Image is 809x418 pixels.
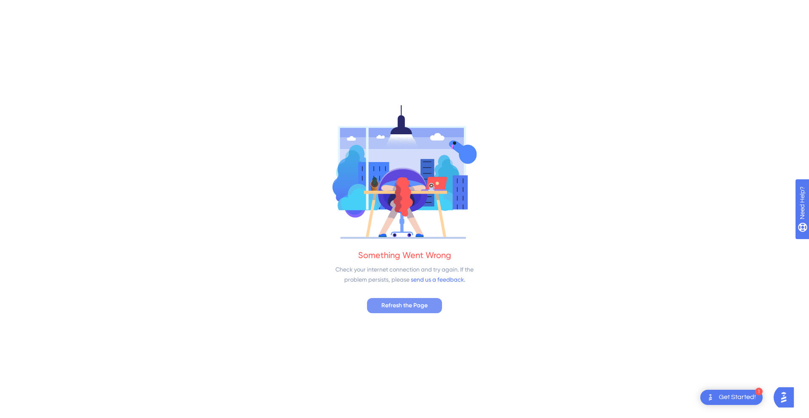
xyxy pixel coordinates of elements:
span: Refresh the Page [381,301,428,311]
div: Check your internet connection and try again. If the problem persists, please [331,264,478,285]
div: 1 [755,388,763,395]
div: Open Get Started! checklist, remaining modules: 1 [700,390,763,405]
iframe: UserGuiding AI Assistant Launcher [774,385,799,410]
img: launcher-image-alternative-text [705,392,715,402]
div: Get Started! [719,393,756,402]
a: send us a feedback. [411,276,465,283]
button: Refresh the Page [367,298,442,313]
div: Something Went Wrong [358,249,451,261]
span: Need Help? [20,2,53,12]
